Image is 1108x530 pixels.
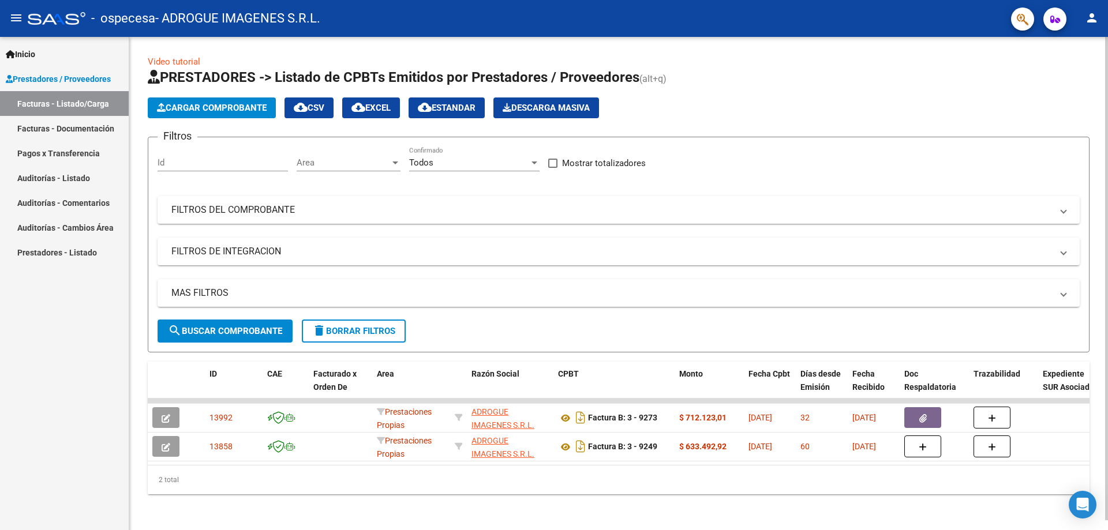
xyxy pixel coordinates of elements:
span: CPBT [558,369,579,378]
span: Descarga Masiva [503,103,590,113]
span: Cargar Comprobante [157,103,267,113]
mat-icon: search [168,324,182,337]
span: Buscar Comprobante [168,326,282,336]
mat-expansion-panel-header: FILTROS DE INTEGRACION [158,238,1080,265]
span: ADROGUE IMAGENES S.R.L. [471,436,534,458]
datatable-header-cell: Razón Social [467,362,553,412]
datatable-header-cell: Area [372,362,450,412]
h3: Filtros [158,128,197,144]
span: Doc Respaldatoria [904,369,956,392]
datatable-header-cell: Días desde Emisión [796,362,848,412]
button: EXCEL [342,97,400,118]
mat-icon: person [1085,11,1099,25]
datatable-header-cell: ID [205,362,263,412]
mat-panel-title: MAS FILTROS [171,287,1052,299]
span: Prestaciones Propias [377,436,432,458]
span: - ospecesa [91,6,155,31]
div: 2 total [148,465,1090,494]
strong: Factura B: 3 - 9273 [588,414,657,423]
span: ID [209,369,217,378]
span: Fecha Cpbt [748,369,790,378]
span: Días desde Emisión [800,369,841,392]
mat-panel-title: FILTROS DE INTEGRACION [171,245,1052,258]
span: (alt+q) [639,73,667,84]
span: Monto [679,369,703,378]
mat-icon: cloud_download [351,100,365,114]
span: - ADROGUE IMAGENES S.R.L. [155,6,320,31]
datatable-header-cell: Fecha Cpbt [744,362,796,412]
button: Estandar [409,97,485,118]
datatable-header-cell: Fecha Recibido [848,362,900,412]
i: Descargar documento [573,408,588,427]
span: Expediente SUR Asociado [1043,369,1094,392]
div: 30714334723 [471,405,549,430]
mat-icon: cloud_download [294,100,308,114]
mat-expansion-panel-header: FILTROS DEL COMPROBANTE [158,196,1080,224]
button: Buscar Comprobante [158,319,293,343]
span: [DATE] [852,413,876,422]
span: 32 [800,413,810,422]
span: Mostrar totalizadores [562,156,646,170]
datatable-header-cell: Monto [675,362,744,412]
span: EXCEL [351,103,391,113]
span: Fecha Recibido [852,369,885,392]
span: Borrar Filtros [312,326,395,336]
div: 30714334723 [471,434,549,458]
mat-icon: delete [312,324,326,337]
button: Descarga Masiva [493,97,599,118]
a: Video tutorial [148,57,200,67]
div: Open Intercom Messenger [1069,491,1096,518]
span: [DATE] [748,442,772,451]
span: CSV [294,103,324,113]
mat-icon: menu [9,11,23,25]
span: CAE [267,369,282,378]
span: Facturado x Orden De [313,369,357,392]
datatable-header-cell: Doc Respaldatoria [900,362,969,412]
span: 13858 [209,442,233,451]
mat-icon: cloud_download [418,100,432,114]
span: [DATE] [748,413,772,422]
span: Todos [409,157,433,168]
span: Prestadores / Proveedores [6,73,111,85]
datatable-header-cell: CAE [263,362,309,412]
i: Descargar documento [573,437,588,456]
datatable-header-cell: Facturado x Orden De [309,362,372,412]
span: Prestaciones Propias [377,407,432,430]
datatable-header-cell: Trazabilidad [969,362,1038,412]
span: ADROGUE IMAGENES S.R.L. [471,407,534,430]
span: Inicio [6,48,35,61]
span: Area [377,369,394,378]
strong: $ 633.492,92 [679,442,727,451]
mat-expansion-panel-header: MAS FILTROS [158,279,1080,307]
strong: Factura B: 3 - 9249 [588,442,657,452]
button: CSV [285,97,334,118]
span: Area [297,157,390,168]
span: Trazabilidad [974,369,1020,378]
span: Razón Social [471,369,519,378]
span: 60 [800,442,810,451]
button: Borrar Filtros [302,319,406,343]
datatable-header-cell: Expediente SUR Asociado [1038,362,1102,412]
span: Estandar [418,103,476,113]
mat-panel-title: FILTROS DEL COMPROBANTE [171,204,1052,216]
datatable-header-cell: CPBT [553,362,675,412]
strong: $ 712.123,01 [679,413,727,422]
span: PRESTADORES -> Listado de CPBTs Emitidos por Prestadores / Proveedores [148,69,639,85]
app-download-masive: Descarga masiva de comprobantes (adjuntos) [493,97,599,118]
button: Cargar Comprobante [148,97,276,118]
span: 13992 [209,413,233,422]
span: [DATE] [852,442,876,451]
